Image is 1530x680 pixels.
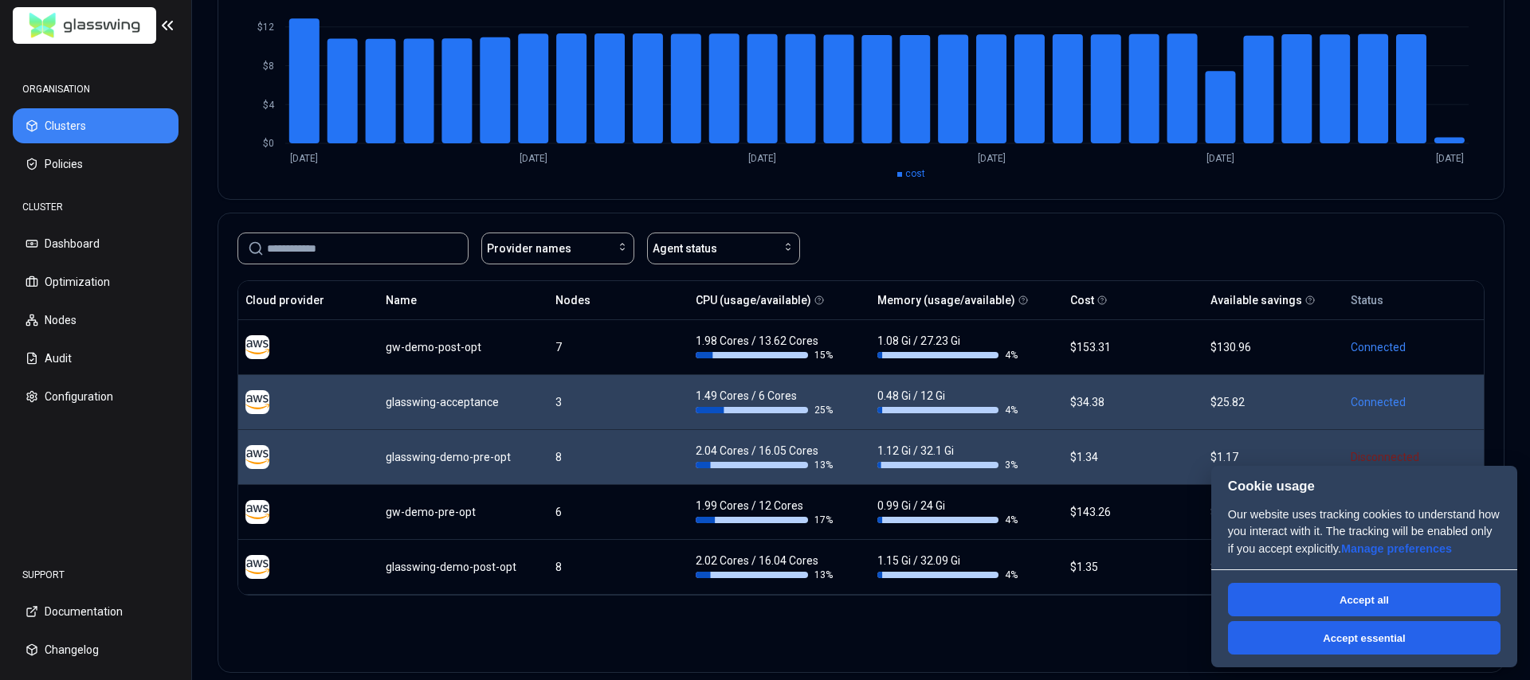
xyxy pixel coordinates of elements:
[487,240,571,256] span: Provider names
[263,61,274,72] tspan: $8
[877,284,1015,316] button: Memory (usage/available)
[555,504,681,520] div: 6
[1070,394,1196,410] div: $34.38
[245,500,269,524] img: aws
[555,559,681,575] div: 8
[1351,339,1477,355] div: Connected
[386,284,417,316] button: Name
[696,569,836,581] div: 13 %
[386,449,541,465] div: glasswing-demo-pre-opt
[877,333,1018,361] div: 1.08 Gi / 27.23 Gi
[1070,449,1196,465] div: $1.34
[1351,394,1477,410] div: Connected
[245,445,269,469] img: aws
[520,153,547,164] tspan: [DATE]
[696,459,836,471] div: 13 %
[386,504,541,520] div: gw-demo-pre-opt
[1228,583,1501,616] button: Accept all
[877,443,1018,471] div: 1.12 Gi / 32.1 Gi
[1436,153,1464,164] tspan: [DATE]
[245,555,269,579] img: aws
[245,335,269,359] img: aws
[386,394,541,410] div: glasswing-acceptance
[905,168,925,179] span: cost
[877,553,1018,581] div: 1.15 Gi / 32.09 Gi
[1211,479,1517,494] h2: Cookie usage
[696,284,811,316] button: CPU (usage/available)
[245,390,269,414] img: aws
[978,153,1006,164] tspan: [DATE]
[263,100,275,111] tspan: $4
[696,443,836,471] div: 2.04 Cores / 16.05 Cores
[748,153,776,164] tspan: [DATE]
[1341,542,1452,555] a: Manage preferences
[290,153,318,164] tspan: [DATE]
[13,191,178,223] div: CLUSTER
[13,73,178,105] div: ORGANISATION
[1070,504,1196,520] div: $143.26
[877,569,1018,581] div: 4 %
[1070,284,1094,316] button: Cost
[1210,394,1336,410] div: $25.82
[877,514,1018,526] div: 4 %
[13,632,178,667] button: Changelog
[1228,621,1501,655] button: Accept essential
[696,404,836,416] div: 25 %
[653,240,717,256] span: Agent status
[13,341,178,376] button: Audit
[696,388,836,416] div: 1.49 Cores / 6 Cores
[13,559,178,591] div: SUPPORT
[877,388,1018,416] div: 0.48 Gi / 12 Gi
[13,226,178,261] button: Dashboard
[877,498,1018,526] div: 0.99 Gi / 24 Gi
[696,514,836,526] div: 17 %
[263,138,274,149] tspan: $0
[1210,284,1302,316] button: Available savings
[13,108,178,143] button: Clusters
[696,349,836,361] div: 15 %
[696,553,836,581] div: 2.02 Cores / 16.04 Cores
[257,21,274,33] tspan: $12
[23,7,147,45] img: GlassWing
[877,459,1018,471] div: 3 %
[1351,449,1477,465] div: Disconnected
[696,498,836,526] div: 1.99 Cores / 12 Cores
[1351,292,1383,308] div: Status
[1210,339,1336,355] div: $130.96
[1070,559,1196,575] div: $1.35
[1206,153,1234,164] tspan: [DATE]
[647,233,800,264] button: Agent status
[481,233,634,264] button: Provider names
[696,333,836,361] div: 1.98 Cores / 13.62 Cores
[555,339,681,355] div: 7
[555,284,590,316] button: Nodes
[877,404,1018,416] div: 4 %
[555,449,681,465] div: 8
[1211,506,1517,569] p: Our website uses tracking cookies to understand how you interact with it. The tracking will be en...
[386,339,541,355] div: gw-demo-post-opt
[13,264,178,299] button: Optimization
[1210,449,1336,465] div: $1.17
[1070,339,1196,355] div: $153.31
[13,594,178,629] button: Documentation
[877,349,1018,361] div: 4 %
[245,284,324,316] button: Cloud provider
[13,379,178,414] button: Configuration
[13,303,178,338] button: Nodes
[386,559,541,575] div: glasswing-demo-post-opt
[13,147,178,182] button: Policies
[555,394,681,410] div: 3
